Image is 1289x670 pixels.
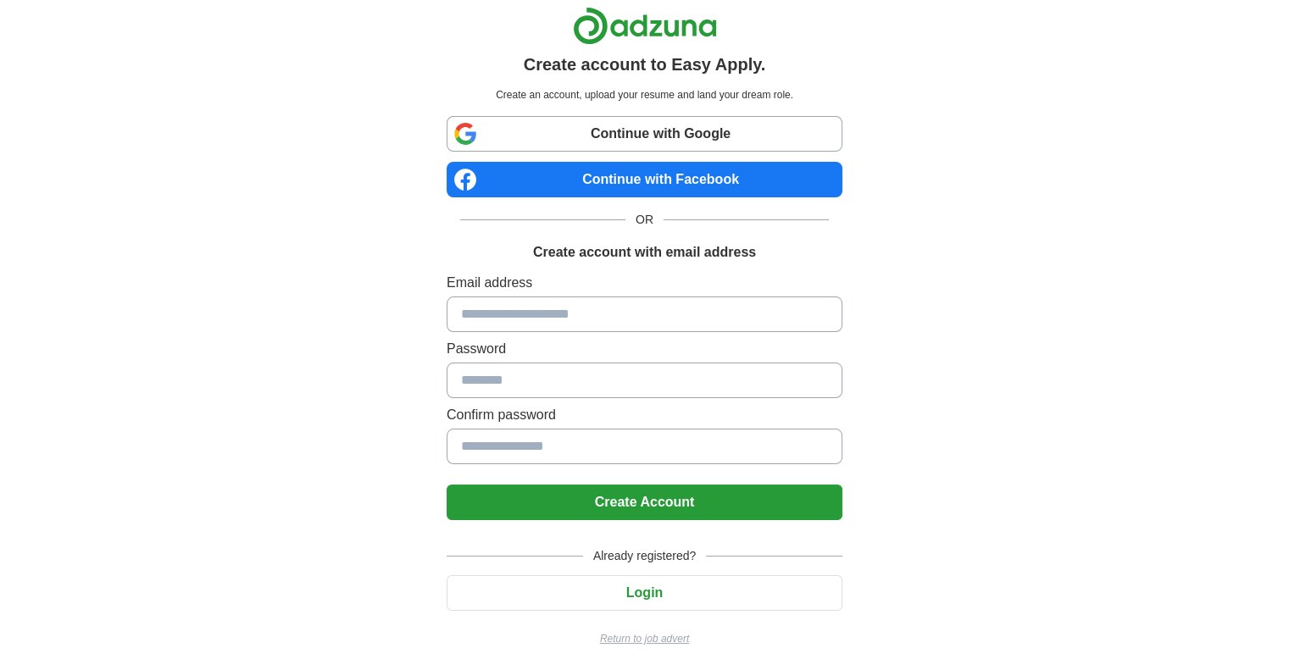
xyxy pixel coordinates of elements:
[583,547,706,565] span: Already registered?
[447,339,842,359] label: Password
[573,7,717,45] img: Adzuna logo
[447,405,842,425] label: Confirm password
[447,585,842,600] a: Login
[533,242,756,263] h1: Create account with email address
[524,52,766,77] h1: Create account to Easy Apply.
[447,631,842,646] a: Return to job advert
[447,273,842,293] label: Email address
[450,87,839,102] p: Create an account, upload your resume and land your dream role.
[447,116,842,152] a: Continue with Google
[625,211,664,229] span: OR
[447,162,842,197] a: Continue with Facebook
[447,575,842,611] button: Login
[447,485,842,520] button: Create Account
